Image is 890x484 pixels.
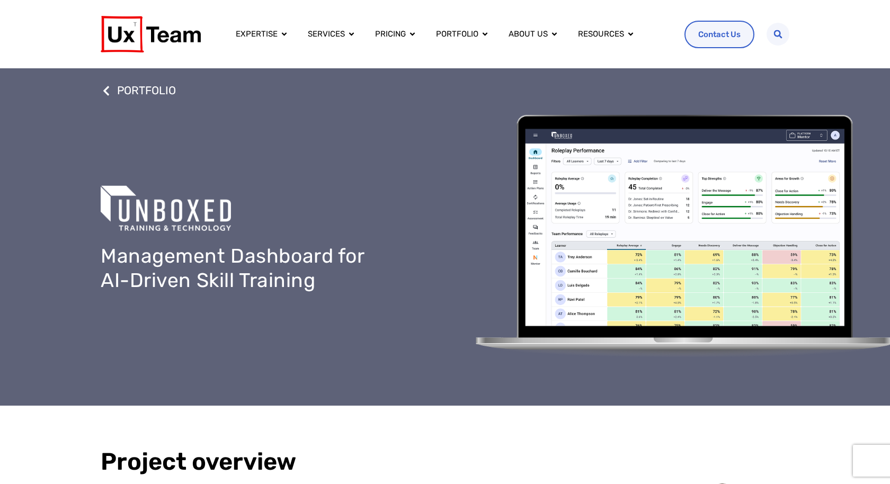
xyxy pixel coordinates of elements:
[101,16,201,52] img: UX Team Logo
[509,28,548,40] a: About us
[236,28,278,40] a: Expertise
[227,21,677,47] div: Menu Toggle
[436,28,478,40] a: Portfolio
[375,28,406,40] a: Pricing
[698,28,741,41] span: Contact Us
[578,28,624,40] a: Resources
[114,82,176,100] span: PORTFOLIO
[101,79,176,102] a: PORTFOLIO
[308,28,345,40] a: Services
[684,21,754,48] a: Contact Us
[227,21,677,47] nav: Menu
[101,244,386,293] h1: Management Dashboard for AI-Driven Skill Training
[101,448,514,476] h2: Project overview
[767,23,789,46] div: Search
